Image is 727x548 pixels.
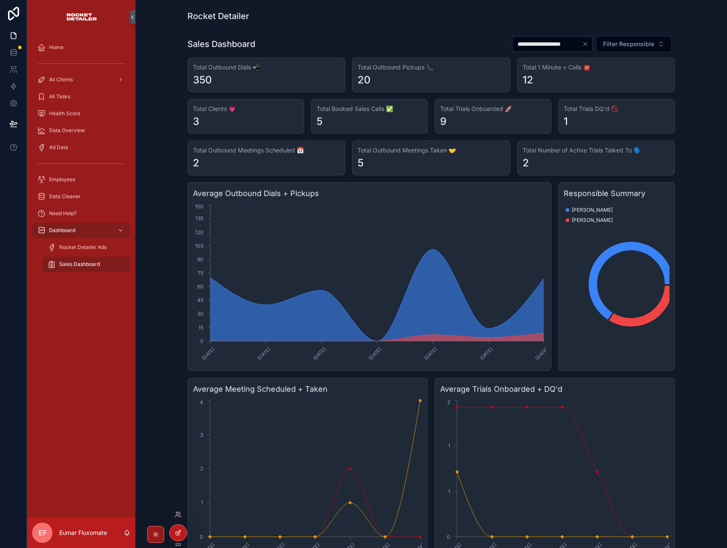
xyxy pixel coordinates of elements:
a: Data Overview [32,123,130,138]
a: All Clients [32,72,130,87]
p: Eumar Fluxomate [59,529,107,537]
tspan: 60 [197,283,204,290]
div: chart [564,203,669,365]
tspan: 1 [448,488,450,495]
span: Filter Responsible [603,40,654,48]
h3: Average Meeting Scheduled + Taken [193,383,422,395]
h3: Total Outbound Meetings Scheduled 📅 [193,146,340,155]
tspan: 45 [197,297,204,303]
span: [PERSON_NAME] [572,207,613,213]
div: 1 [564,115,568,128]
span: Ad Data [49,144,68,151]
tspan: 135 [196,215,204,221]
h1: Rocket Detailer [187,10,249,22]
tspan: 30 [197,310,204,317]
tspan: 0 [200,338,204,344]
tspan: 150 [195,203,204,210]
div: 12 [523,73,533,87]
a: Rocket Detailer Ads [42,240,130,255]
a: Data Cleaner [32,189,130,204]
tspan: 75 [198,270,204,276]
span: Health Score [49,110,80,117]
text: [DATE] [256,346,272,361]
tspan: 105 [195,243,204,249]
tspan: 0 [200,534,203,540]
tspan: 3 [200,432,203,438]
tspan: 2 [447,399,450,405]
a: All Tasks [32,89,130,104]
h3: Total Outbound Dials 📲 [193,63,340,72]
h3: Total Booked Sales Calls ✅ [317,105,422,113]
span: Need Help? [49,210,77,217]
h3: Average Trials Onboarded + DQ'd [440,383,669,395]
a: Sales Dashboard [42,257,130,272]
img: App logo [66,10,97,24]
h3: Total Trials Onboarded 🚀 [440,105,546,113]
tspan: 2 [200,465,203,472]
text: [DATE] [201,346,216,361]
h1: Sales Dashboard [187,38,255,50]
tspan: 15 [198,324,204,331]
text: [DATE] [312,346,327,361]
div: 9 [440,115,446,128]
h3: Total Outbound Pickups 📞 [358,63,504,72]
div: 350 [193,73,212,87]
span: Data Overview [49,127,85,134]
a: Need Help? [32,206,130,221]
div: 3 [193,115,199,128]
button: Clear [582,41,592,47]
span: Sales Dashboard [59,261,100,268]
span: [PERSON_NAME] [572,217,613,224]
tspan: 4 [200,399,203,405]
h3: Total Number of Active Trials Talked To 🗣️ [523,146,669,155]
h3: Total Clients 💗 [193,105,299,113]
span: Employees [49,176,75,183]
h3: Responsible Summary [564,188,669,199]
tspan: 90 [197,256,204,263]
span: Rocket Detailer Ads [59,244,107,251]
tspan: 1 [448,443,450,449]
div: 2 [193,156,199,170]
text: [DATE] [367,346,383,361]
div: 2 [523,156,529,170]
h3: Total Trials DQ'd 🚫 [564,105,669,113]
a: Health Score [32,106,130,121]
a: Ad Data [32,140,130,155]
h3: Total 1 Minute + Calls ☎️ [523,63,669,72]
span: Data Cleaner [49,193,81,200]
h3: Total Outbound Meetings Taken 🤝 [358,146,504,155]
span: Home [49,44,63,51]
text: [DATE] [534,346,549,361]
div: chart [193,203,546,365]
text: [DATE] [423,346,438,361]
div: scrollable content [27,34,135,283]
span: All Tasks [49,93,70,100]
button: Select Button [596,36,672,52]
div: 5 [358,156,363,170]
span: All Clients [49,76,73,83]
span: Dashboard [49,227,75,234]
a: Dashboard [32,223,130,238]
tspan: 1 [201,499,203,506]
tspan: 120 [195,229,204,235]
a: Home [32,40,130,55]
a: Employees [32,172,130,187]
div: 5 [317,115,322,128]
text: [DATE] [479,346,494,361]
div: 20 [358,73,371,87]
span: EF [39,528,47,538]
h3: Average Outbound Dials + Pickups [193,188,546,199]
tspan: 0 [447,534,450,540]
